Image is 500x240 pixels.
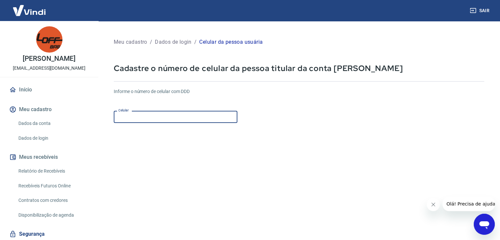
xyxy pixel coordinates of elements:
a: Relatório de Recebíveis [16,164,90,178]
h6: Informe o número de celular com DDD [114,88,484,95]
a: Dados de login [16,132,90,145]
p: / [150,38,152,46]
p: / [194,38,197,46]
iframe: Botão para abrir a janela de mensagens [474,214,495,235]
img: 5a3fa2c9-bde2-4463-8d53-edb8dd5ae861.jpeg [36,26,62,53]
span: Olá! Precisa de ajuda? [4,5,55,10]
p: Celular da pessoa usuária [199,38,263,46]
iframe: Mensagem da empresa [442,197,495,211]
a: Início [8,83,90,97]
a: Disponibilização de agenda [16,208,90,222]
img: Vindi [8,0,51,20]
p: Cadastre o número de celular da pessoa titular da conta [PERSON_NAME] [114,63,484,73]
a: Dados da conta [16,117,90,130]
button: Meus recebíveis [8,150,90,164]
button: Sair [468,5,492,17]
button: Meu cadastro [8,102,90,117]
p: [EMAIL_ADDRESS][DOMAIN_NAME] [13,65,85,72]
iframe: Fechar mensagem [427,198,440,211]
a: Contratos com credores [16,194,90,207]
p: Meu cadastro [114,38,147,46]
label: Celular [118,108,129,113]
p: [PERSON_NAME] [23,55,75,62]
a: Recebíveis Futuros Online [16,179,90,193]
p: Dados de login [155,38,192,46]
